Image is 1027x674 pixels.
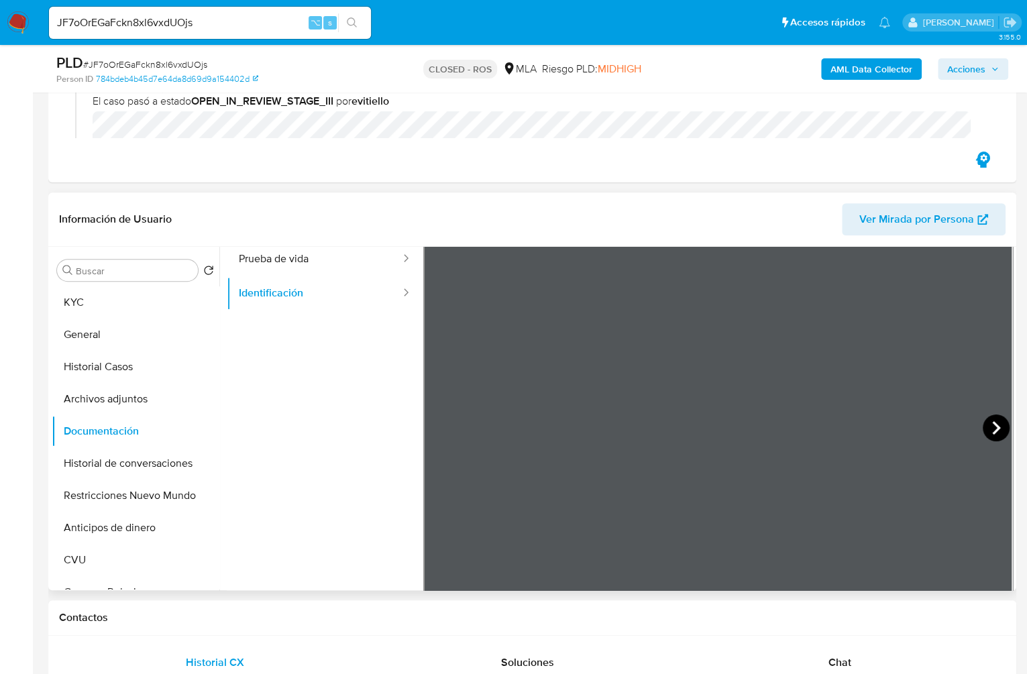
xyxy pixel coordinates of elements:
button: Archivos adjuntos [52,383,219,415]
span: El caso pasó a estado por [93,94,984,109]
h1: Contactos [59,611,1006,624]
span: Ver Mirada por Persona [859,203,974,235]
p: jessica.fukman@mercadolibre.com [922,16,998,29]
a: 784bdeb4b45d7e64da8d69d9a154402d [96,73,258,85]
button: Documentación [52,415,219,447]
span: Accesos rápidos [790,15,865,30]
span: 3.155.0 [998,32,1020,42]
span: Historial CX [186,655,244,670]
a: Notificaciones [879,17,890,28]
button: Acciones [938,58,1008,80]
b: OPEN_IN_REVIEW_STAGE_III [191,93,333,109]
span: Riesgo PLD: [542,62,641,76]
button: Buscar [62,265,73,276]
input: Buscar [76,265,193,277]
input: Buscar usuario o caso... [49,14,371,32]
b: Person ID [56,73,93,85]
b: AML Data Collector [830,58,912,80]
button: Restricciones Nuevo Mundo [52,480,219,512]
button: Anticipos de dinero [52,512,219,544]
span: s [328,16,332,29]
button: CVU [52,544,219,576]
button: General [52,319,219,351]
b: evitiello [352,93,389,109]
button: Ver Mirada por Persona [842,203,1006,235]
span: Acciones [947,58,985,80]
span: Chat [828,655,851,670]
span: MIDHIGH [598,61,641,76]
b: PLD [56,52,83,73]
button: KYC [52,286,219,319]
span: # JF7oOrEGaFckn8xl6vxdUOjs [83,58,207,71]
p: CLOSED - ROS [423,60,497,78]
h1: Información de Usuario [59,213,172,226]
button: AML Data Collector [821,58,922,80]
span: Soluciones [501,655,554,670]
button: Volver al orden por defecto [203,265,214,280]
button: Historial de conversaciones [52,447,219,480]
button: Historial Casos [52,351,219,383]
button: Cruces y Relaciones [52,576,219,608]
span: ⌥ [310,16,320,29]
div: MLA [502,62,537,76]
button: search-icon [338,13,366,32]
a: Salir [1003,15,1017,30]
